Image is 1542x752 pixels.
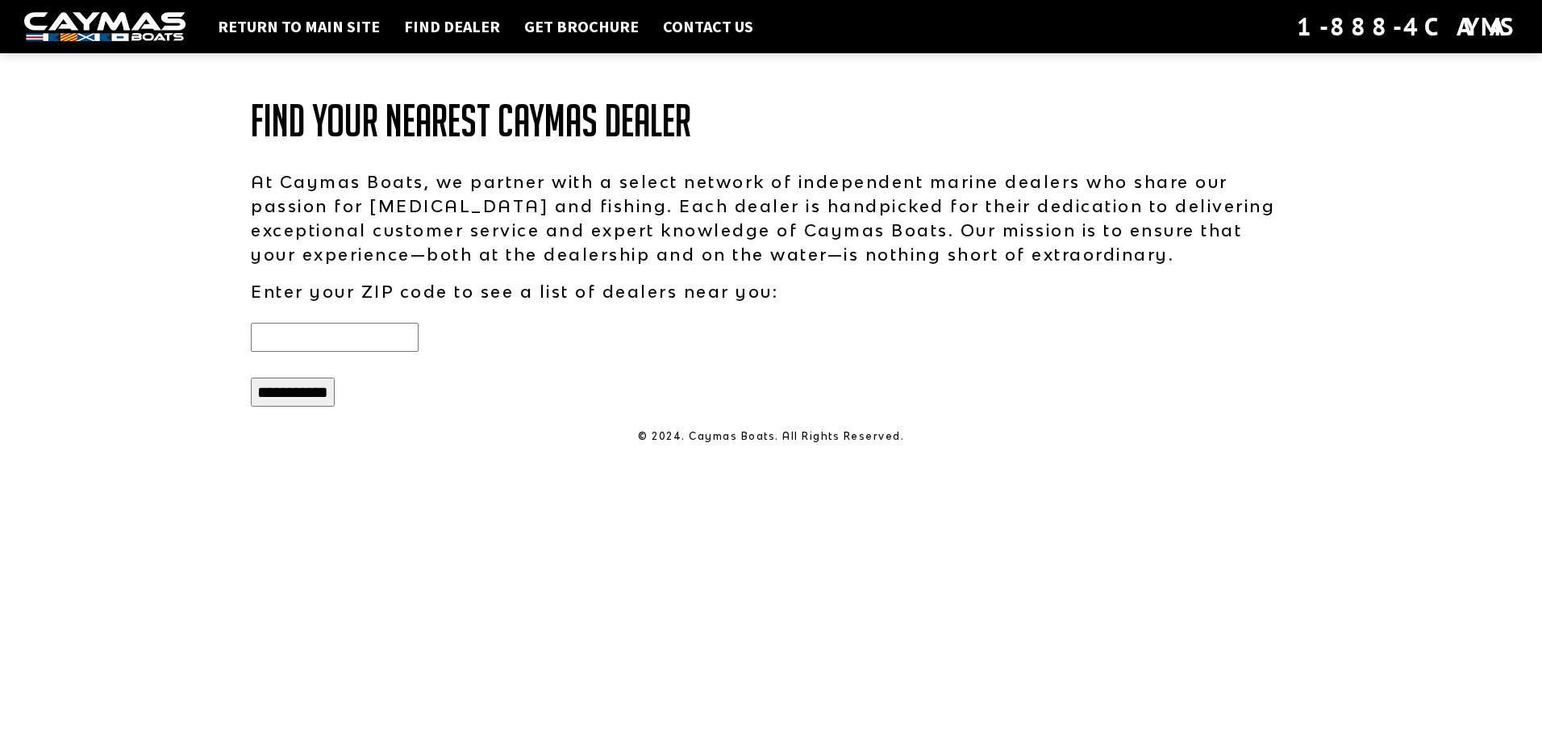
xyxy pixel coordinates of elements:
[516,16,647,37] a: Get Brochure
[251,279,1291,303] p: Enter your ZIP code to see a list of dealers near you:
[1297,9,1518,44] div: 1-888-4CAYMAS
[396,16,508,37] a: Find Dealer
[251,97,1291,145] h1: Find Your Nearest Caymas Dealer
[24,12,185,42] img: white-logo-c9c8dbefe5ff5ceceb0f0178aa75bf4bb51f6bca0971e226c86eb53dfe498488.png
[210,16,388,37] a: Return to main site
[655,16,761,37] a: Contact Us
[251,169,1291,266] p: At Caymas Boats, we partner with a select network of independent marine dealers who share our pas...
[251,429,1291,444] p: © 2024. Caymas Boats. All Rights Reserved.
